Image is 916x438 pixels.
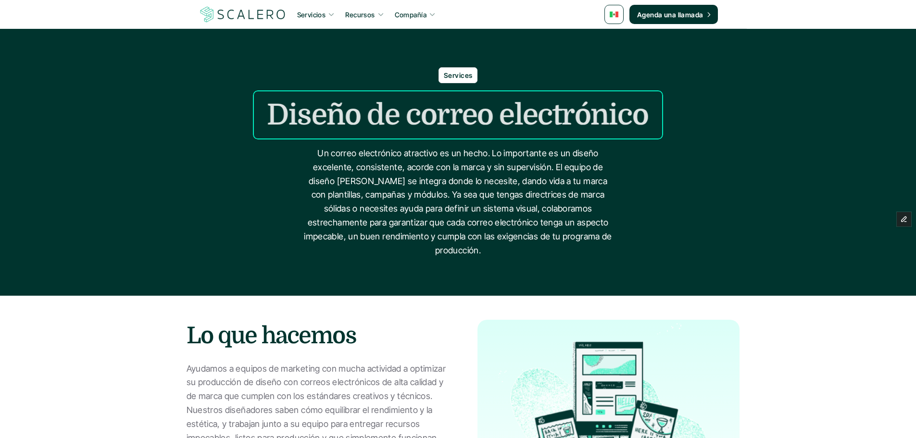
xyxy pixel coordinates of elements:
p: Servicios [297,10,326,20]
p: Compañía [395,10,427,20]
p: Agenda una llamada [637,10,703,20]
a: Agenda una llamada [629,5,718,24]
p: Services [444,70,472,80]
p: Un correo electrónico atractivo es un hecho. Lo importante es un diseño excelente, consistente, a... [302,147,615,257]
p: Recursos [345,10,375,20]
button: Edit Framer Content [897,212,911,226]
h2: Lo que hacemos [187,320,449,352]
a: Scalero company logo [199,6,287,23]
img: Scalero company logo [199,5,287,24]
h1: Diseño de correo electrónico [266,98,648,132]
